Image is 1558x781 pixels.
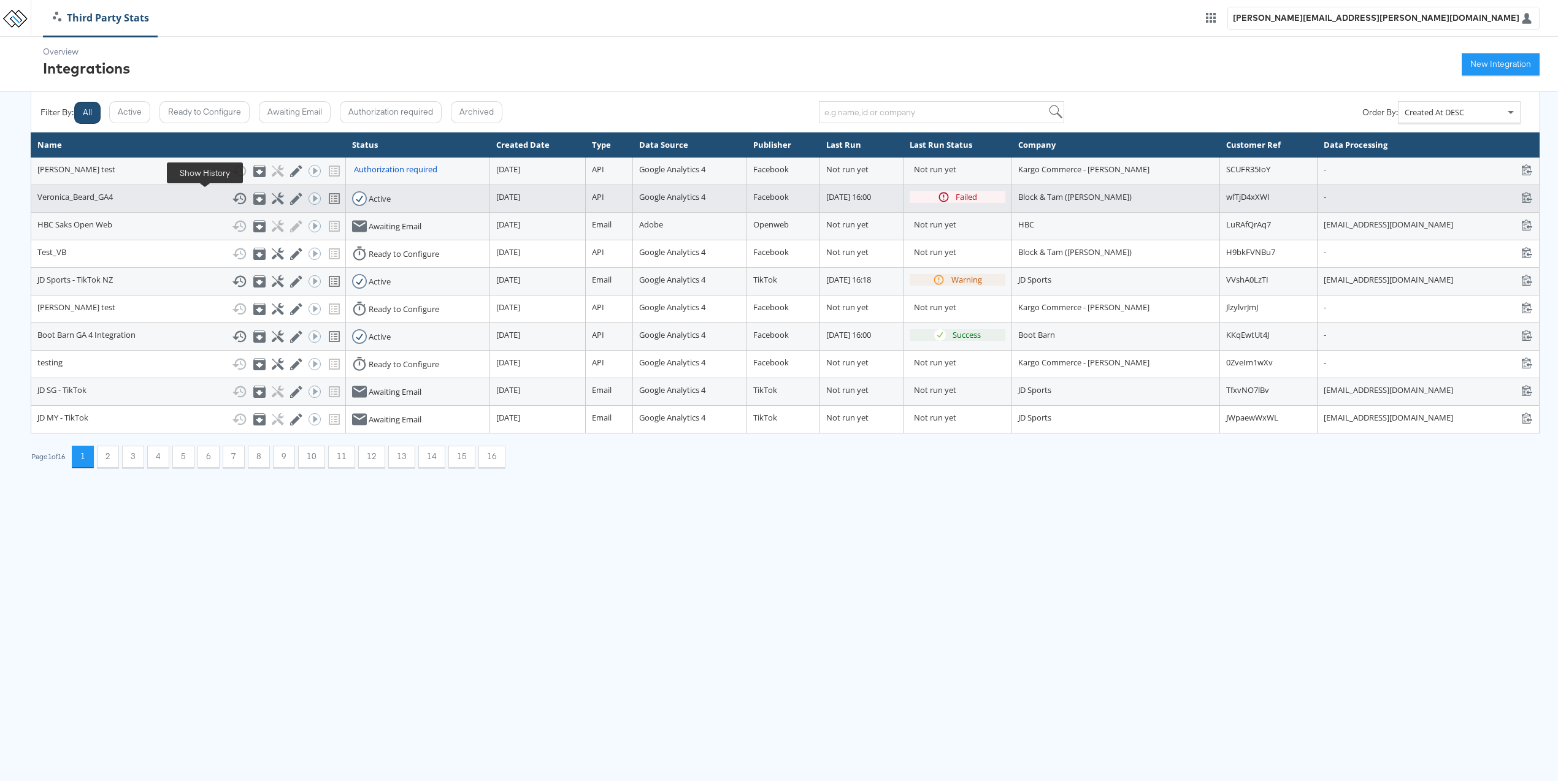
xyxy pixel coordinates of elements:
[1226,164,1270,175] span: SCUFR35IoY
[448,446,475,468] button: 15
[74,102,101,124] button: All
[97,446,119,468] button: 2
[753,329,789,340] span: Facebook
[259,101,331,123] button: Awaiting Email
[496,412,520,423] span: [DATE]
[1324,191,1533,203] div: -
[358,446,385,468] button: 12
[37,357,339,371] div: testing
[753,246,789,257] span: Facebook
[147,446,169,468] button: 4
[388,446,415,468] button: 13
[418,446,445,468] button: 14
[31,133,346,158] th: Name
[369,303,439,315] div: Ready to Configure
[369,248,439,260] div: Ready to Configure
[592,357,604,368] span: API
[914,302,1005,313] div: Not run yet
[369,331,391,343] div: Active
[40,107,74,118] div: Filter By:
[1018,246,1132,257] span: Block & Tam ([PERSON_NAME])
[639,384,705,395] span: Google Analytics 4
[903,133,1011,158] th: Last Run Status
[496,384,520,395] span: [DATE]
[354,164,437,175] div: Authorization required
[369,193,391,205] div: Active
[496,164,520,175] span: [DATE]
[248,446,270,468] button: 8
[328,446,355,468] button: 11
[1220,133,1318,158] th: Customer Ref
[1462,53,1540,75] button: New Integration
[496,219,520,230] span: [DATE]
[37,412,339,427] div: JD MY - TikTok
[478,446,505,468] button: 16
[1324,329,1533,341] div: -
[592,384,612,395] span: Email
[639,191,705,202] span: Google Analytics 4
[1018,274,1051,285] span: JD Sports
[37,164,339,178] div: [PERSON_NAME] test
[592,191,604,202] span: API
[1018,219,1034,230] span: HBC
[632,133,746,158] th: Data Source
[592,246,604,257] span: API
[1226,412,1278,423] span: JWpaewWxWL
[451,101,502,123] button: Archived
[172,446,194,468] button: 5
[1226,246,1275,257] span: H9bkFVNBu7
[914,164,1005,175] div: Not run yet
[639,412,705,423] span: Google Analytics 4
[1012,133,1220,158] th: Company
[826,412,869,423] span: Not run yet
[37,302,339,316] div: [PERSON_NAME] test
[826,219,869,230] span: Not run yet
[1018,164,1149,175] span: Kargo Commerce - [PERSON_NAME]
[1324,384,1533,396] div: [EMAIL_ADDRESS][DOMAIN_NAME]
[951,274,982,286] div: Warning
[369,414,421,425] div: Awaiting Email
[1226,274,1268,285] span: VVshA0LzTI
[496,191,520,202] span: [DATE]
[369,221,421,232] div: Awaiting Email
[340,101,442,123] button: Authorization required
[1018,412,1051,423] span: JD Sports
[753,164,789,175] span: Facebook
[198,446,220,468] button: 6
[327,191,342,206] svg: View missing tracking codes
[592,219,612,230] span: Email
[122,446,144,468] button: 3
[639,219,663,230] span: Adobe
[826,274,871,285] span: [DATE] 16:18
[956,191,977,203] div: Failed
[37,384,339,399] div: JD SG - TikTok
[639,329,705,340] span: Google Analytics 4
[1233,12,1519,24] div: [PERSON_NAME][EMAIL_ADDRESS][PERSON_NAME][DOMAIN_NAME]
[1324,357,1533,368] div: -
[592,329,604,340] span: API
[639,246,705,257] span: Google Analytics 4
[826,384,869,395] span: Not run yet
[1226,191,1269,202] span: wfTjD4xXWl
[826,329,871,340] span: [DATE] 16:00
[1018,329,1055,340] span: Boot Barn
[37,191,339,206] div: Veronica_Beard_GA4
[820,133,904,158] th: Last Run
[496,302,520,313] span: [DATE]
[273,446,295,468] button: 9
[639,164,705,175] span: Google Analytics 4
[753,274,777,285] span: TikTok
[639,274,705,285] span: Google Analytics 4
[37,246,339,261] div: Test_VB
[826,246,869,257] span: Not run yet
[826,164,869,175] span: Not run yet
[592,412,612,423] span: Email
[914,412,1005,424] div: Not run yet
[327,329,342,344] svg: View missing tracking codes
[826,302,869,313] span: Not run yet
[753,357,789,368] span: Facebook
[914,246,1005,258] div: Not run yet
[1018,191,1132,202] span: Block & Tam ([PERSON_NAME])
[369,359,439,370] div: Ready to Configure
[592,164,604,175] span: API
